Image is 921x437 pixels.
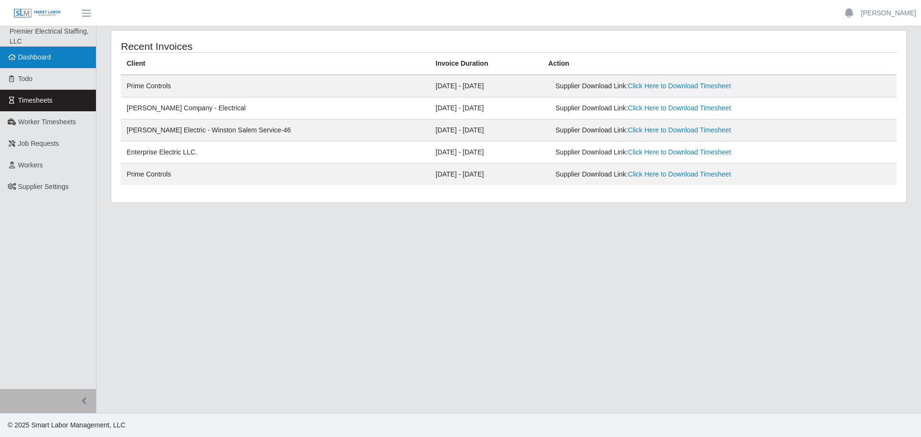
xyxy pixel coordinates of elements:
[543,53,897,75] th: Action
[121,119,430,142] td: [PERSON_NAME] Electric - Winston Salem Service-46
[628,148,731,156] a: Click Here to Download Timesheet
[121,40,436,52] h4: Recent Invoices
[18,53,51,61] span: Dashboard
[121,142,430,164] td: Enterprise Electric LLC.
[555,169,769,179] div: Supplier Download Link:
[18,118,76,126] span: Worker Timesheets
[430,164,543,186] td: [DATE] - [DATE]
[18,161,43,169] span: Workers
[628,82,731,90] a: Click Here to Download Timesheet
[430,119,543,142] td: [DATE] - [DATE]
[430,53,543,75] th: Invoice Duration
[8,421,125,429] span: © 2025 Smart Labor Management, LLC
[18,140,59,147] span: Job Requests
[13,8,61,19] img: SLM Logo
[555,147,769,157] div: Supplier Download Link:
[861,8,916,18] a: [PERSON_NAME]
[121,75,430,97] td: Prime Controls
[628,170,731,178] a: Click Here to Download Timesheet
[555,81,769,91] div: Supplier Download Link:
[430,97,543,119] td: [DATE] - [DATE]
[628,104,731,112] a: Click Here to Download Timesheet
[628,126,731,134] a: Click Here to Download Timesheet
[555,125,769,135] div: Supplier Download Link:
[121,97,430,119] td: [PERSON_NAME] Company - Electrical
[18,75,33,83] span: Todo
[555,103,769,113] div: Supplier Download Link:
[121,164,430,186] td: Prime Controls
[18,96,53,104] span: Timesheets
[10,27,89,45] span: Premier Electrical Staffing, LLC
[18,183,69,190] span: Supplier Settings
[121,53,430,75] th: Client
[430,75,543,97] td: [DATE] - [DATE]
[430,142,543,164] td: [DATE] - [DATE]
